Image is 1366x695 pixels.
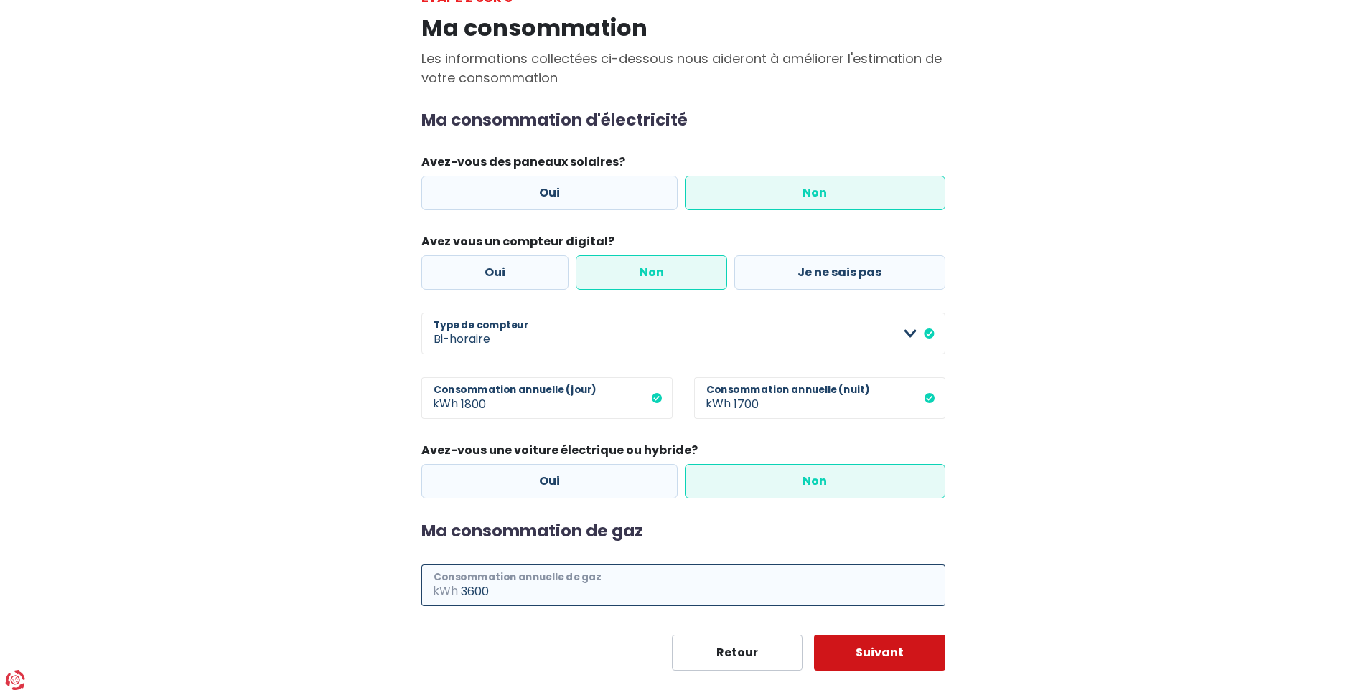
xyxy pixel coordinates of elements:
span: kWh [421,377,461,419]
span: kWh [694,377,734,419]
label: Non [685,176,945,210]
button: Suivant [814,635,945,671]
label: Oui [421,464,678,498]
label: Oui [421,255,569,290]
label: Non [576,255,727,290]
legend: Avez vous un compteur digital? [421,233,945,255]
h2: Ma consommation d'électricité [421,110,945,131]
p: Les informations collectées ci-dessous nous aideront à améliorer l'estimation de votre consommation [421,49,945,88]
button: Retour [672,635,803,671]
label: Oui [421,176,678,210]
label: Non [685,464,945,498]
label: Je ne sais pas [734,255,945,290]
legend: Avez-vous des paneaux solaires? [421,153,945,176]
h1: Ma consommation [421,14,945,42]
legend: Avez-vous une voiture électrique ou hybride? [421,442,945,464]
h2: Ma consommation de gaz [421,521,945,542]
span: kWh [421,564,461,606]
